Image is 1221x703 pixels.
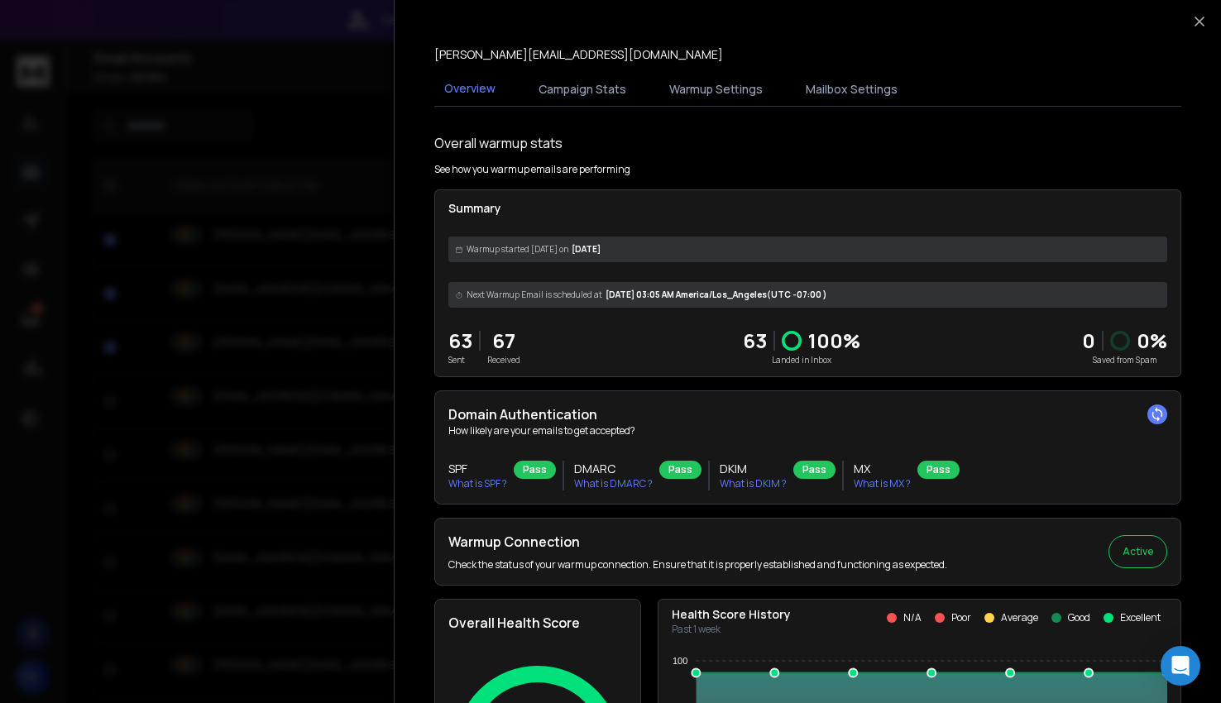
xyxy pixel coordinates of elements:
p: See how you warmup emails are performing [434,163,630,176]
strong: 0 [1082,327,1095,354]
p: Average [1001,611,1038,624]
span: Warmup started [DATE] on [467,243,568,256]
p: [PERSON_NAME][EMAIL_ADDRESS][DOMAIN_NAME] [434,46,723,63]
p: 0 % [1137,328,1167,354]
p: What is DMARC ? [574,477,653,490]
p: Good [1068,611,1090,624]
p: How likely are your emails to get accepted? [448,424,1167,438]
p: Landed in Inbox [743,354,860,366]
p: Summary [448,200,1167,217]
p: Sent [448,354,472,366]
span: Next Warmup Email is scheduled at [467,289,602,301]
h3: DKIM [720,461,787,477]
button: Campaign Stats [529,71,636,108]
button: Active [1108,535,1167,568]
p: N/A [903,611,922,624]
button: Warmup Settings [659,71,773,108]
h1: Overall warmup stats [434,133,563,153]
h2: Overall Health Score [448,613,627,633]
button: Overview [434,70,505,108]
p: 63 [743,328,767,354]
p: 67 [487,328,520,354]
p: 100 % [808,328,860,354]
tspan: 100 [673,656,687,666]
p: Health Score History [672,606,791,623]
div: Pass [659,461,701,479]
h2: Domain Authentication [448,404,1167,424]
p: What is SPF ? [448,477,507,490]
p: Check the status of your warmup connection. Ensure that it is properly established and functionin... [448,558,947,571]
p: What is MX ? [854,477,911,490]
h2: Warmup Connection [448,532,947,552]
p: What is DKIM ? [720,477,787,490]
div: Open Intercom Messenger [1161,646,1200,686]
p: Received [487,354,520,366]
div: [DATE] [448,237,1167,262]
p: Past 1 week [672,623,791,636]
h3: SPF [448,461,507,477]
div: Pass [917,461,960,479]
h3: DMARC [574,461,653,477]
p: 63 [448,328,472,354]
div: Pass [514,461,556,479]
div: [DATE] 03:05 AM America/Los_Angeles (UTC -07:00 ) [448,282,1167,308]
div: Pass [793,461,836,479]
p: Saved from Spam [1082,354,1167,366]
h3: MX [854,461,911,477]
p: Excellent [1120,611,1161,624]
p: Poor [951,611,971,624]
button: Mailbox Settings [796,71,907,108]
